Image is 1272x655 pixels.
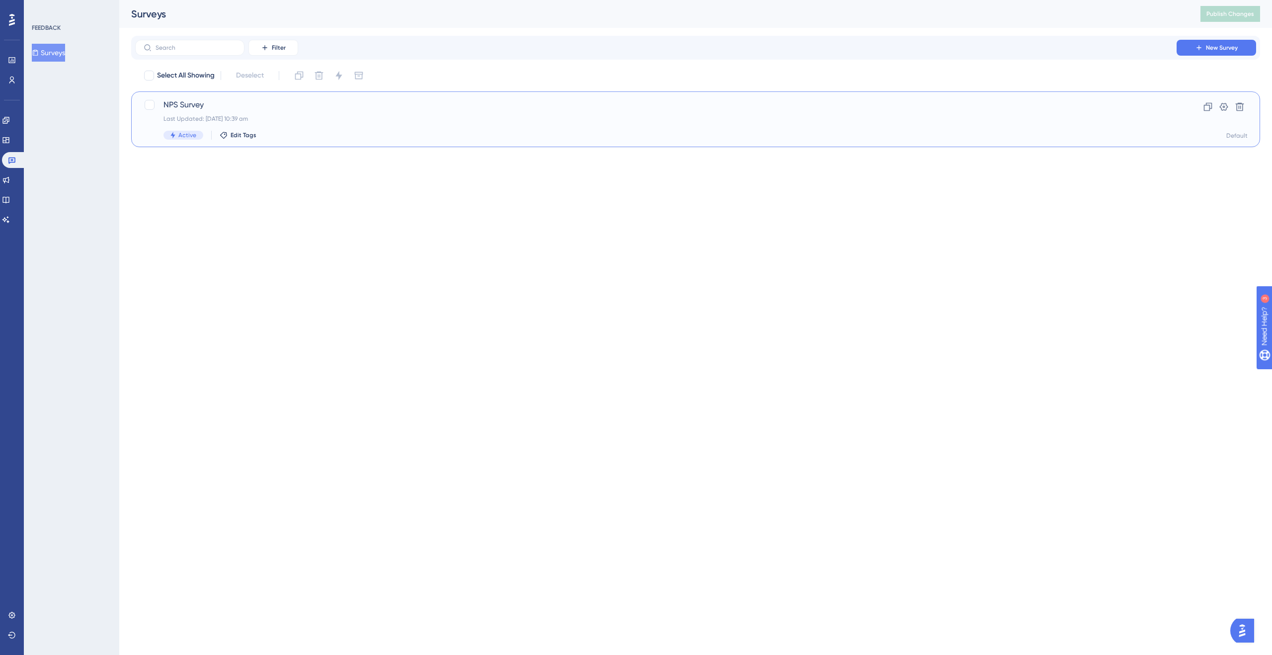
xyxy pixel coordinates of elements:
span: Filter [272,44,286,52]
button: Surveys [32,44,65,62]
div: Default [1226,132,1248,140]
span: Select All Showing [157,70,215,82]
span: Need Help? [23,2,62,14]
div: Last Updated: [DATE] 10:39 am [163,115,1148,123]
button: Edit Tags [220,131,256,139]
iframe: UserGuiding AI Assistant Launcher [1230,616,1260,646]
button: Filter [248,40,298,56]
button: Deselect [227,67,273,84]
div: 3 [69,5,72,13]
input: Search [156,44,236,51]
div: FEEDBACK [32,24,61,32]
span: Publish Changes [1206,10,1254,18]
div: Surveys [131,7,1176,21]
span: Active [178,131,196,139]
button: Publish Changes [1200,6,1260,22]
button: New Survey [1177,40,1256,56]
span: Edit Tags [231,131,256,139]
span: NPS Survey [163,99,1148,111]
span: New Survey [1206,44,1238,52]
span: Deselect [236,70,264,82]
